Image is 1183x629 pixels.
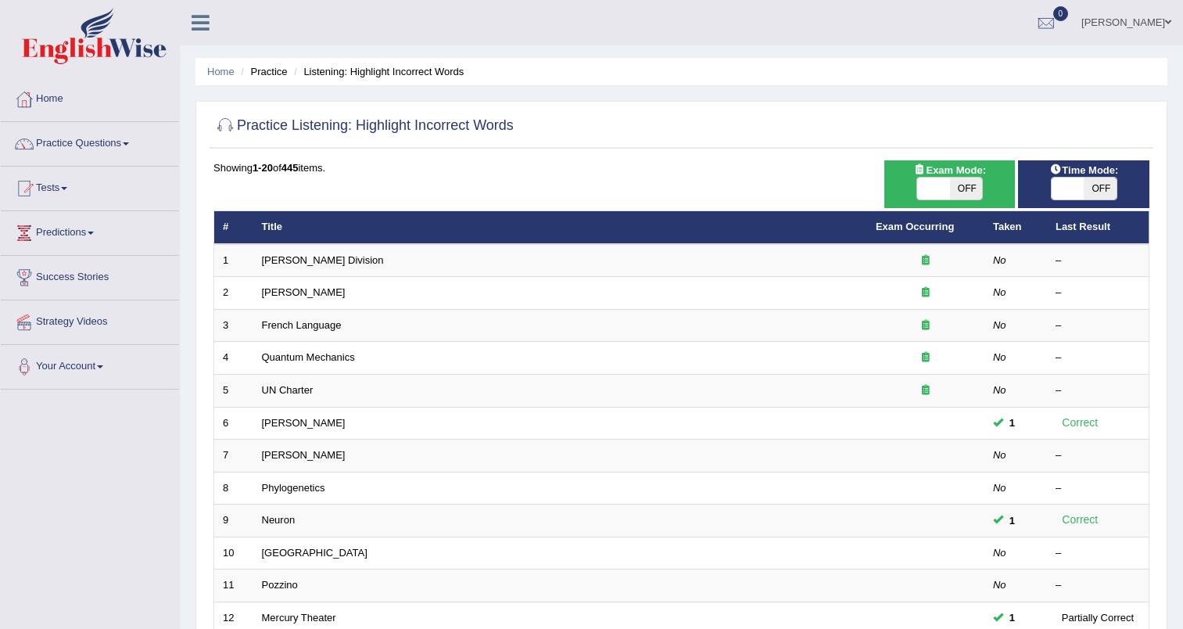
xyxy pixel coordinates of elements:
a: Mercury Theater [262,612,336,624]
div: Showing of items. [213,160,1149,175]
div: Exam occurring question [876,286,976,300]
a: Your Account [1,345,179,384]
a: [PERSON_NAME] Division [262,254,384,266]
td: 4 [214,342,253,375]
span: You can still take this question [1003,415,1021,431]
em: No [993,286,1006,298]
td: 7 [214,440,253,473]
a: [PERSON_NAME] [262,286,346,298]
td: 9 [214,505,253,537]
a: [PERSON_NAME] [262,417,346,429]
a: Neuron [262,514,296,526]
a: [GEOGRAPHIC_DATA] [262,547,367,559]
a: Home [1,77,179,117]
td: 1 [214,244,253,277]
div: Exam occurring question [876,253,976,268]
em: No [993,547,1006,559]
a: Tests [1,167,179,206]
a: Phylogenetics [262,482,325,494]
a: Practice Questions [1,122,179,161]
div: Partially Correct [1056,609,1140,626]
td: 10 [214,537,253,570]
a: UN Charter [262,384,314,396]
em: No [993,579,1006,591]
span: You can still take this question [1003,512,1021,529]
td: 5 [214,375,253,408]
em: No [993,319,1006,331]
span: Time Mode: [1043,162,1124,178]
div: Exam occurring question [876,318,976,333]
div: – [1056,286,1140,300]
div: – [1056,481,1140,496]
span: OFF [950,178,983,199]
div: Exam occurring question [876,383,976,398]
div: – [1056,318,1140,333]
li: Practice [237,64,287,79]
th: Taken [984,211,1047,244]
div: – [1056,383,1140,398]
span: You can still take this question [1003,609,1021,626]
span: OFF [1084,178,1117,199]
td: 11 [214,570,253,602]
b: 1-20 [253,162,273,174]
div: – [1056,350,1140,365]
div: Show exams occurring in exams [884,160,1016,208]
th: # [214,211,253,244]
span: 0 [1053,6,1069,21]
td: 6 [214,407,253,440]
div: – [1056,578,1140,593]
td: 3 [214,309,253,342]
div: Correct [1056,511,1105,529]
em: No [993,449,1006,461]
em: No [993,351,1006,363]
span: Exam Mode: [907,162,991,178]
div: – [1056,546,1140,561]
em: No [993,482,1006,494]
em: No [993,384,1006,396]
em: No [993,254,1006,266]
b: 445 [281,162,299,174]
a: Strategy Videos [1,300,179,340]
div: – [1056,448,1140,463]
a: Pozzino [262,579,298,591]
a: French Language [262,319,342,331]
a: [PERSON_NAME] [262,449,346,461]
th: Title [253,211,867,244]
div: Exam occurring question [876,350,976,365]
div: – [1056,253,1140,268]
a: Success Stories [1,256,179,295]
th: Last Result [1047,211,1149,244]
a: Quantum Mechanics [262,351,355,363]
div: Correct [1056,414,1105,432]
td: 2 [214,277,253,310]
td: 8 [214,472,253,505]
li: Listening: Highlight Incorrect Words [290,64,464,79]
a: Exam Occurring [876,221,954,232]
a: Predictions [1,211,179,250]
a: Home [207,66,235,77]
h2: Practice Listening: Highlight Incorrect Words [213,114,514,138]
